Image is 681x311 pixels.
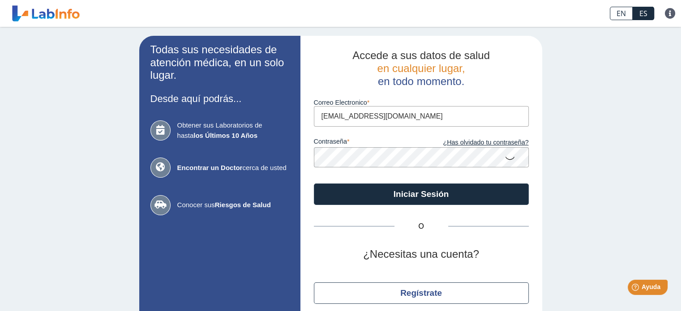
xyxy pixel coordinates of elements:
[177,200,289,210] span: Conocer sus
[352,49,490,61] span: Accede a sus datos de salud
[601,276,671,301] iframe: Help widget launcher
[314,248,529,261] h2: ¿Necesitas una cuenta?
[314,183,529,205] button: Iniciar Sesión
[177,120,289,141] span: Obtener sus Laboratorios de hasta
[150,93,289,104] h3: Desde aquí podrás...
[314,99,529,106] label: Correo Electronico
[177,163,289,173] span: cerca de usted
[193,132,257,139] b: los Últimos 10 Años
[421,138,529,148] a: ¿Has olvidado tu contraseña?
[314,138,421,148] label: contraseña
[378,75,464,87] span: en todo momento.
[215,201,271,209] b: Riesgos de Salud
[610,7,633,20] a: EN
[177,164,243,171] b: Encontrar un Doctor
[314,282,529,304] button: Regístrate
[150,43,289,82] h2: Todas sus necesidades de atención médica, en un solo lugar.
[633,7,654,20] a: ES
[394,221,448,232] span: O
[377,62,465,74] span: en cualquier lugar,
